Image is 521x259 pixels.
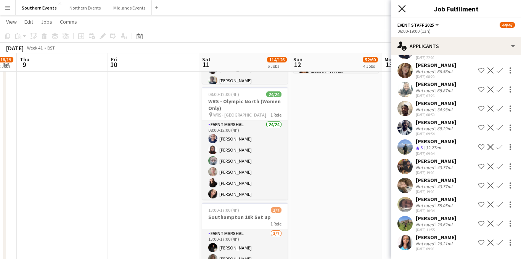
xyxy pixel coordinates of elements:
[436,69,454,74] div: 66.56mi
[416,131,456,136] div: [DATE] 09:54
[436,203,454,208] div: 55.05mi
[3,17,20,27] a: View
[436,165,454,170] div: 43.77mi
[436,184,454,189] div: 43.77mi
[21,17,36,27] a: Edit
[6,18,17,25] span: View
[201,60,211,69] span: 11
[363,57,378,62] span: 52/60
[202,214,288,221] h3: Southampton 10k Set up
[416,234,456,241] div: [PERSON_NAME]
[436,241,454,246] div: 20.21mi
[270,112,281,118] span: 1 Role
[271,207,281,213] span: 3/7
[292,60,302,69] span: 12
[416,107,436,112] div: Not rated
[208,91,239,97] span: 08:00-12:00 (4h)
[436,107,454,112] div: 34.93mi
[416,165,436,170] div: Not rated
[420,145,423,150] span: 5
[397,28,515,34] div: 06:00-19:00 (13h)
[416,93,456,98] div: [DATE] 07:26
[416,151,456,156] div: [DATE] 09:04
[202,98,288,112] h3: WRS - Olympic North (Women Only)
[20,56,29,63] span: Thu
[6,44,24,52] div: [DATE]
[416,227,456,232] div: [DATE] 11:55
[416,119,456,126] div: [PERSON_NAME]
[208,207,239,213] span: 13:00-17:00 (4h)
[384,56,394,63] span: Mon
[416,62,456,69] div: [PERSON_NAME]
[424,145,442,151] div: 32.27mi
[213,112,266,118] span: WRS - [GEOGRAPHIC_DATA]
[391,37,521,55] div: Applicants
[416,203,436,208] div: Not rated
[111,56,117,63] span: Fri
[436,222,454,227] div: 20.62mi
[38,17,55,27] a: Jobs
[416,189,456,194] div: [DATE] 19:01
[416,222,436,227] div: Not rated
[397,22,434,28] span: Event Staff 2025
[436,126,454,131] div: 69.29mi
[202,56,211,63] span: Sat
[416,170,456,175] div: [DATE] 19:01
[47,45,55,51] div: BST
[500,22,515,28] span: 44/47
[436,88,454,93] div: 68.87mi
[416,196,456,203] div: [PERSON_NAME]
[416,158,456,165] div: [PERSON_NAME]
[416,100,456,107] div: [PERSON_NAME]
[416,241,436,246] div: Not rated
[416,208,456,213] div: [DATE] 10:34
[416,138,456,145] div: [PERSON_NAME]
[107,0,152,15] button: Midlands Events
[416,112,456,117] div: [DATE] 08:59
[266,91,281,97] span: 24/24
[416,55,456,60] div: [DATE] 22:01
[416,215,456,222] div: [PERSON_NAME]
[416,177,456,184] div: [PERSON_NAME]
[110,60,117,69] span: 10
[63,0,107,15] button: Northern Events
[24,18,33,25] span: Edit
[57,17,80,27] a: Comms
[267,63,286,69] div: 6 Jobs
[416,81,456,88] div: [PERSON_NAME]
[391,4,521,14] h3: Job Fulfilment
[416,88,436,93] div: Not rated
[60,18,77,25] span: Comms
[202,87,288,200] app-job-card: 08:00-12:00 (4h)24/24WRS - Olympic North (Women Only) WRS - [GEOGRAPHIC_DATA]1 RoleEvent Marshal2...
[416,69,436,74] div: Not rated
[25,45,44,51] span: Week 41
[416,246,456,251] div: [DATE] 09:01
[416,184,436,189] div: Not rated
[293,56,302,63] span: Sun
[416,74,456,79] div: [DATE] 08:20
[397,22,440,28] button: Event Staff 2025
[41,18,52,25] span: Jobs
[16,0,63,15] button: Southern Events
[416,126,436,131] div: Not rated
[270,221,281,227] span: 1 Role
[267,57,287,62] span: 114/126
[383,60,394,69] span: 13
[363,63,378,69] div: 4 Jobs
[19,60,29,69] span: 9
